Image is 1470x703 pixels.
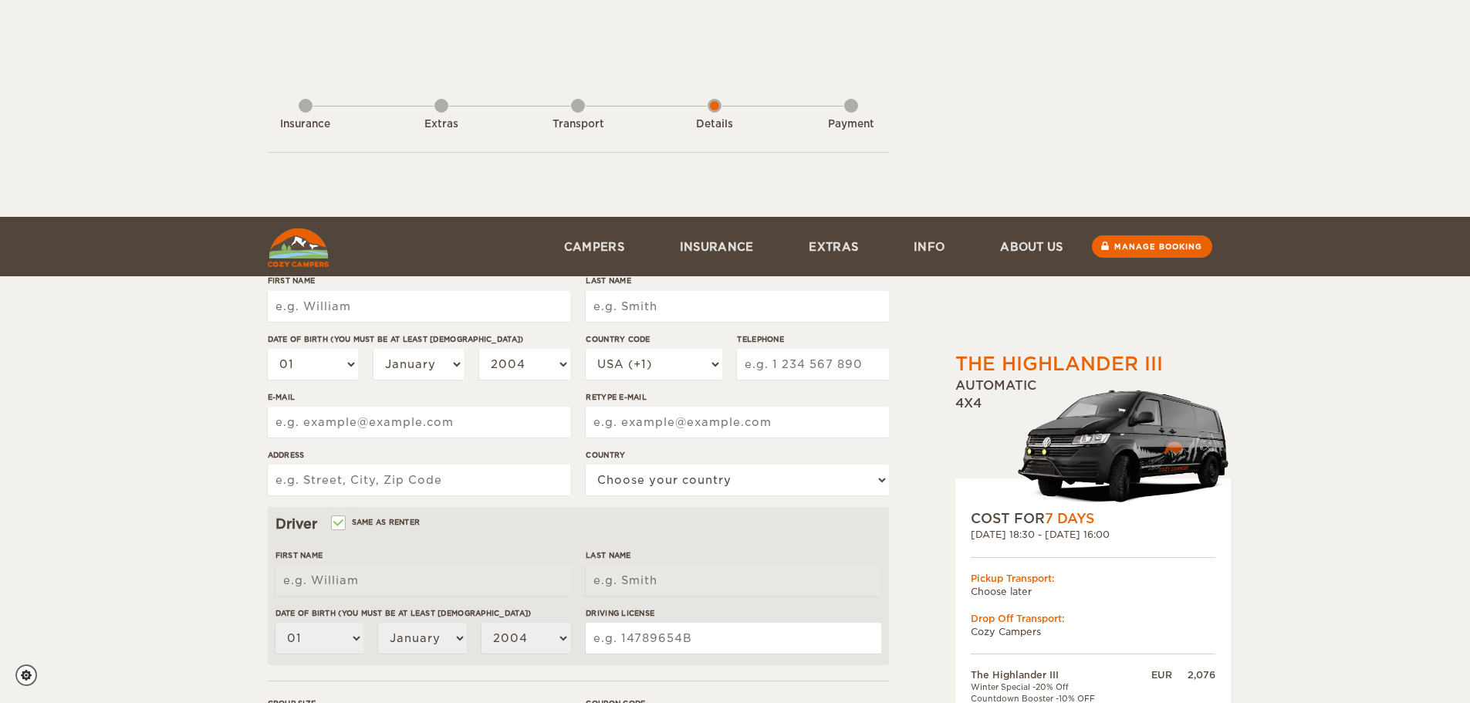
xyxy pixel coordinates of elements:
div: [DATE] 18:30 - [DATE] 16:00 [971,528,1215,541]
a: Cookie settings [15,664,47,686]
a: About us [972,217,1090,276]
label: E-mail [268,391,570,403]
div: EUR [1134,668,1171,681]
div: Payment [809,117,894,132]
input: e.g. Smith [586,565,880,596]
td: Choose later [971,585,1215,598]
div: The Highlander III [955,351,1163,377]
label: Retype E-mail [586,391,888,403]
td: Winter Special -20% Off [971,681,1135,692]
span: 7 Days [1045,511,1094,526]
input: e.g. Street, City, Zip Code [268,465,570,495]
div: Insurance [263,117,348,132]
div: Automatic 4x4 [955,377,1231,509]
a: Campers [536,217,652,276]
label: Driving License [586,607,880,619]
input: e.g. example@example.com [586,407,888,438]
label: Country [586,449,888,461]
input: e.g. William [268,291,570,322]
label: First Name [268,275,570,286]
div: COST FOR [971,509,1215,528]
div: Extras [399,117,484,132]
label: Same as renter [333,515,421,529]
img: Cozy Campers [268,228,329,267]
td: The Highlander III [971,668,1135,681]
div: Driver [275,515,881,533]
label: Telephone [737,333,888,345]
img: stor-langur-4.png [1017,382,1231,509]
label: Country Code [586,333,721,345]
label: First Name [275,549,570,561]
input: e.g. Smith [586,291,888,322]
div: Pickup Transport: [971,572,1215,585]
a: Info [886,217,972,276]
div: Transport [536,117,620,132]
input: e.g. 1 234 567 890 [737,349,888,380]
a: Insurance [652,217,782,276]
td: Cozy Campers [971,625,1215,638]
label: Last Name [586,549,880,561]
label: Date of birth (You must be at least [DEMOGRAPHIC_DATA]) [268,333,570,345]
a: Extras [781,217,886,276]
input: e.g. 14789654B [586,623,880,654]
input: e.g. William [275,565,570,596]
label: Last Name [586,275,888,286]
label: Date of birth (You must be at least [DEMOGRAPHIC_DATA]) [275,607,570,619]
div: Drop Off Transport: [971,612,1215,625]
a: Manage booking [1092,235,1212,258]
label: Address [268,449,570,461]
div: 2,076 [1172,668,1215,681]
input: e.g. example@example.com [268,407,570,438]
div: Details [672,117,757,132]
input: Same as renter [333,519,343,529]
